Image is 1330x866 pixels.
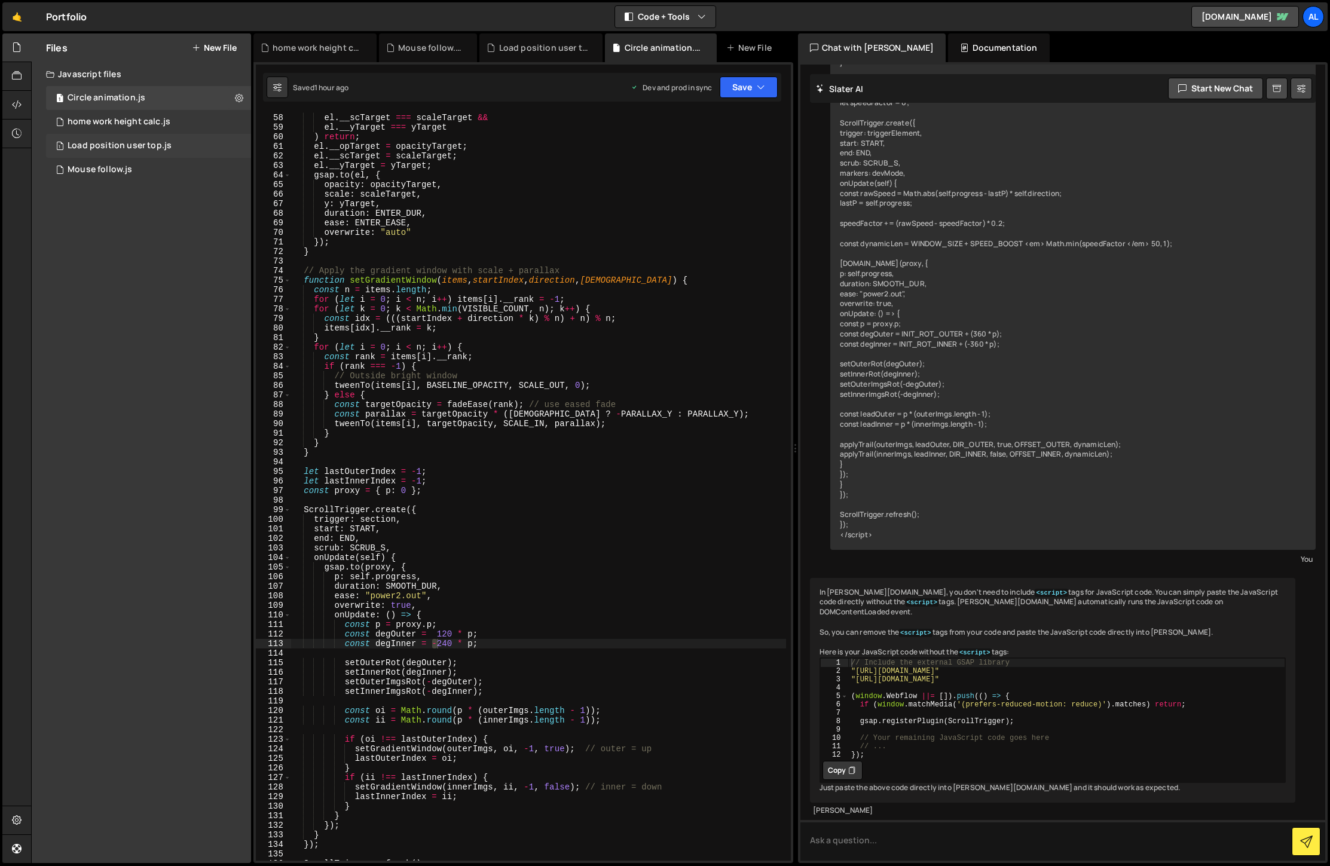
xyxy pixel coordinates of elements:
[256,314,291,323] div: 79
[1191,6,1299,27] a: [DOMAIN_NAME]
[293,82,348,93] div: Saved
[46,110,251,134] div: 16520/44903.js
[256,744,291,754] div: 124
[256,256,291,266] div: 73
[625,42,702,54] div: Circle animation.js
[256,562,291,572] div: 105
[256,668,291,677] div: 116
[256,161,291,170] div: 63
[398,42,463,54] div: Mouse follow.js
[32,62,251,86] div: Javascript files
[256,495,291,505] div: 98
[256,821,291,830] div: 132
[256,735,291,744] div: 123
[821,751,848,759] div: 12
[256,285,291,295] div: 76
[499,42,589,54] div: Load position user top.js
[256,151,291,161] div: 62
[948,33,1049,62] div: Documentation
[821,684,848,692] div: 4
[256,132,291,142] div: 60
[256,830,291,840] div: 133
[256,610,291,620] div: 110
[46,10,87,24] div: Portfolio
[256,266,291,276] div: 74
[256,295,291,304] div: 77
[256,113,291,123] div: 58
[256,620,291,629] div: 111
[256,591,291,601] div: 108
[46,134,251,158] div: 16520/44834.js
[256,725,291,735] div: 122
[256,582,291,591] div: 107
[256,639,291,648] div: 113
[813,806,1293,816] div: [PERSON_NAME]
[256,170,291,180] div: 64
[821,667,848,675] div: 2
[256,304,291,314] div: 78
[1303,6,1324,27] a: Al
[192,43,237,53] button: New File
[256,763,291,773] div: 126
[256,333,291,342] div: 81
[256,362,291,371] div: 84
[256,840,291,849] div: 134
[256,696,291,706] div: 119
[256,247,291,256] div: 72
[256,429,291,438] div: 91
[68,93,145,103] div: Circle animation.js
[56,142,63,152] span: 1
[256,123,291,132] div: 59
[56,94,63,104] span: 1
[256,515,291,524] div: 100
[810,578,1296,803] div: In [PERSON_NAME][DOMAIN_NAME], you don't need to include tags for JavaScript code. You can simply...
[68,140,172,151] div: Load position user top.js
[631,82,712,93] div: Dev and prod in sync
[256,228,291,237] div: 70
[314,82,349,93] div: 1 hour ago
[906,598,939,607] code: <script>
[256,142,291,151] div: 61
[256,677,291,687] div: 117
[823,761,863,780] button: Copy
[273,42,362,54] div: home work height calc.js
[68,117,170,127] div: home work height calc.js
[256,371,291,381] div: 85
[615,6,716,27] button: Code + Tools
[68,164,132,175] div: Mouse follow.js
[46,41,68,54] h2: Files
[256,352,291,362] div: 83
[2,2,32,31] a: 🤙
[833,553,1313,565] div: You
[1168,78,1263,99] button: Start new chat
[256,754,291,763] div: 125
[256,476,291,486] div: 96
[821,675,848,684] div: 3
[256,782,291,792] div: 128
[256,792,291,801] div: 129
[821,717,848,726] div: 8
[821,700,848,709] div: 6
[256,276,291,285] div: 75
[256,381,291,390] div: 86
[256,199,291,209] div: 67
[256,180,291,189] div: 65
[256,543,291,553] div: 103
[256,467,291,476] div: 95
[256,390,291,400] div: 87
[256,486,291,495] div: 97
[821,742,848,751] div: 11
[958,648,992,657] code: <script>
[256,457,291,467] div: 94
[821,659,848,667] div: 1
[726,42,776,54] div: New File
[256,218,291,228] div: 69
[256,534,291,543] div: 102
[720,76,778,98] button: Save
[798,33,946,62] div: Chat with [PERSON_NAME]
[256,801,291,811] div: 130
[256,400,291,409] div: 88
[821,692,848,700] div: 5
[256,572,291,582] div: 106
